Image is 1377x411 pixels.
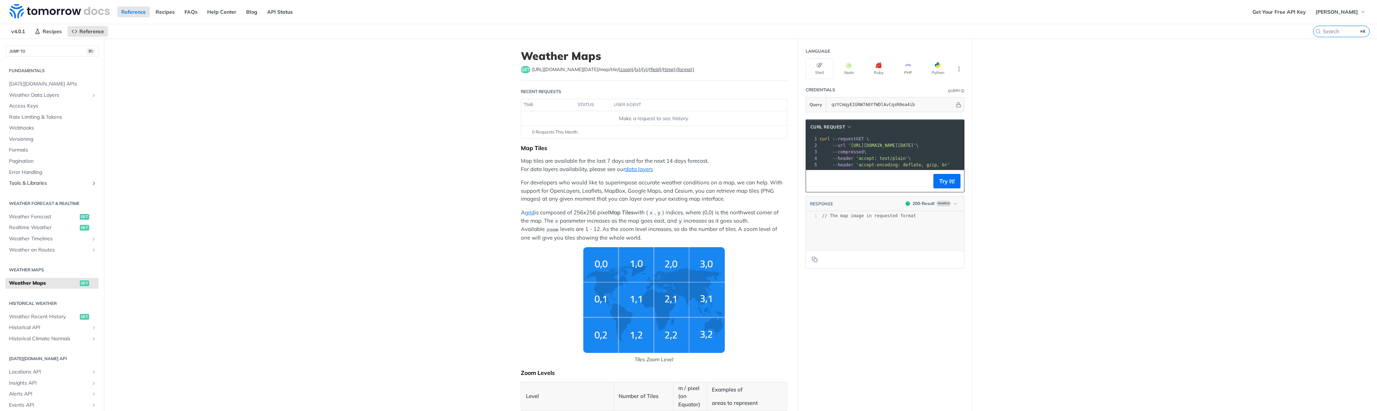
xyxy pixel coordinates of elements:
[91,325,97,331] button: Show subpages for Historical API
[924,58,952,79] button: Python
[902,200,960,207] button: 200200-ResultExample
[1312,6,1370,17] button: [PERSON_NAME]
[806,213,817,219] div: 1
[1359,28,1368,35] kbd: ⌘K
[5,134,99,145] a: Versioning
[894,58,922,79] button: PHP
[263,6,297,17] a: API Status
[820,156,911,161] span: \
[9,246,89,254] span: Weather on Routes
[9,124,97,132] span: Webhooks
[203,6,240,17] a: Help Center
[5,46,99,57] button: JUMP TO⌘/
[5,112,99,123] a: Rate Limiting & Tokens
[663,66,675,72] label: {time}
[91,236,97,242] button: Show subpages for Weather Timelines
[865,58,893,79] button: Ruby
[1316,9,1358,15] span: [PERSON_NAME]
[820,136,830,141] span: curl
[9,4,110,18] img: Tomorrow.io Weather API Docs
[9,114,97,121] span: Rate Limiting & Tokens
[954,64,964,74] button: More Languages
[91,380,97,386] button: Show subpages for Insights API
[5,367,99,377] a: Locations APIShow subpages for Locations API
[9,280,78,287] span: Weather Maps
[828,97,955,112] input: apikey
[5,178,99,189] a: Tools & LibrariesShow subpages for Tools & Libraries
[5,222,99,233] a: Realtime Weatherget
[9,313,78,320] span: Weather Recent History
[583,247,725,353] img: weather-grid-map.png
[9,213,78,220] span: Weather Forecast
[9,180,89,187] span: Tools & Libraries
[546,227,558,232] span: zoom
[833,156,854,161] span: --header
[833,162,854,167] span: --header
[525,209,535,216] a: grid
[936,201,951,206] span: Example
[806,97,826,112] button: Query
[9,80,97,88] span: [DATE][DOMAIN_NAME] APIs
[806,87,835,93] div: Credentials
[1249,6,1310,17] a: Get Your Free API Key
[5,101,99,112] a: Access Keys
[91,247,97,253] button: Show subpages for Weather on Routes
[956,66,962,72] svg: More ellipsis
[635,66,641,72] label: {x}
[948,88,964,93] div: QueryInformation
[611,99,772,111] th: user agent
[5,90,99,101] a: Weather Data LayersShow subpages for Weather Data Layers
[9,380,89,387] span: Insights API
[5,145,99,156] a: Formats
[822,213,916,218] span: // The map image in requested format
[810,176,820,187] button: Copy to clipboard
[9,147,97,154] span: Formats
[642,66,648,72] label: {y}
[9,92,89,99] span: Weather Data Layers
[9,235,89,242] span: Weather Timelines
[810,124,845,130] span: cURL Request
[9,335,89,342] span: Historical Climate Normals
[5,311,99,322] a: Weather Recent Historyget
[9,158,97,165] span: Pagination
[91,402,97,408] button: Show subpages for Events API
[521,179,787,203] p: For developers who would like to superimpose accurate weather conditions on a map, we can help. W...
[521,49,787,62] h1: Weather Maps
[619,392,668,401] p: Number of Tiles
[5,300,99,307] h2: Historical Weather
[5,322,99,333] a: Historical APIShow subpages for Historical API
[521,88,561,95] div: Recent Requests
[79,28,104,35] span: Reference
[712,399,782,407] p: areas to represent
[575,99,611,111] th: status
[806,149,818,155] div: 3
[806,136,818,142] div: 1
[9,224,78,231] span: Realtime Weather
[856,156,908,161] span: 'accept: text/plain'
[5,378,99,389] a: Insights APIShow subpages for Insights API
[1315,29,1321,34] svg: Search
[955,101,962,108] button: Hide
[678,384,702,409] p: m / pixel (on Equator)
[521,356,787,363] p: Tiles Zoom Level
[526,392,609,401] p: Level
[658,210,661,216] span: y
[9,390,89,398] span: Alerts API
[9,368,89,376] span: Locations API
[524,115,784,122] div: Make a request to see history.
[5,355,99,362] h2: [DATE][DOMAIN_NAME] API
[152,6,179,17] a: Recipes
[9,169,97,176] span: Error Handling
[5,200,99,207] h2: Weather Forecast & realtime
[5,79,99,89] a: [DATE][DOMAIN_NAME] APIs
[532,66,694,73] span: https://api.tomorrow.io/v4/map/tile/{zoom}/{x}/{y}/{field}/{time}.{format}
[820,149,867,154] span: \
[180,6,201,17] a: FAQs
[80,214,89,220] span: get
[9,402,89,409] span: Events API
[43,28,62,35] span: Recipes
[5,400,99,411] a: Events APIShow subpages for Events API
[5,245,99,255] a: Weather on RoutesShow subpages for Weather on Routes
[532,129,578,135] span: 0 Requests This Month
[117,6,150,17] a: Reference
